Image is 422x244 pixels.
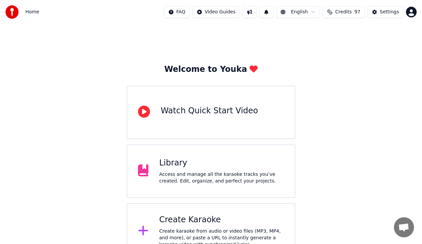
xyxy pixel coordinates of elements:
[394,217,414,237] a: Open chat
[192,6,240,18] button: Video Guides
[323,6,365,18] button: Credits97
[25,9,39,15] span: Home
[5,5,19,19] img: youka
[164,6,190,18] button: FAQ
[368,6,403,18] button: Settings
[159,215,284,225] div: Create Karaoke
[25,9,39,15] nav: breadcrumb
[159,171,284,185] div: Access and manage all the karaoke tracks you’ve created. Edit, organize, and perfect your projects.
[161,106,258,116] div: Watch Quick Start Video
[335,9,351,15] span: Credits
[164,64,258,75] div: Welcome to Youka
[159,158,284,168] div: Library
[355,9,361,15] span: 97
[380,9,399,15] div: Settings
